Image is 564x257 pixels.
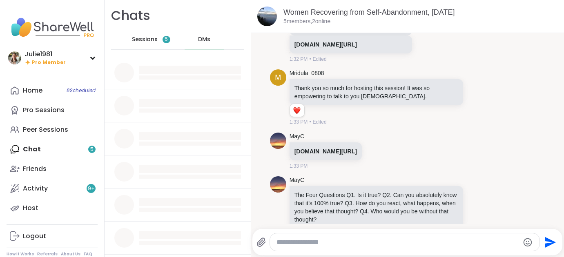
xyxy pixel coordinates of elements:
a: How It Works [7,251,34,257]
div: Friends [23,164,47,173]
img: https://sharewell-space-live.sfo3.digitaloceanspaces.com/user-generated/a1c011ed-61f9-4281-a9b7-8... [270,176,286,193]
a: Referrals [37,251,58,257]
a: MayC [290,176,305,184]
div: Activity [23,184,48,193]
div: Logout [23,232,46,241]
a: Friends [7,159,98,179]
a: Host [7,198,98,218]
span: 9 + [88,185,95,192]
h1: Chats [111,7,150,25]
img: https://sharewell-space-live.sfo3.digitaloceanspaces.com/user-generated/a1c011ed-61f9-4281-a9b7-8... [270,133,286,149]
img: Women Recovering from Self-Abandonment, Sep 06 [257,7,277,26]
span: 1:32 PM [290,55,308,63]
div: Julie1981 [25,50,66,59]
a: [DOMAIN_NAME][URL] [294,148,357,155]
a: Activity9+ [7,179,98,198]
a: FAQ [84,251,92,257]
a: Peer Sessions [7,120,98,140]
a: Mridula_0808 [290,69,324,78]
a: MayC [290,133,305,141]
span: Pro Member [32,59,66,66]
a: Home8Scheduled [7,81,98,100]
span: DMs [198,35,210,44]
span: • [309,118,311,126]
span: 1:33 PM [290,118,308,126]
button: Send [540,233,558,251]
span: 8 Scheduled [67,87,96,94]
div: Reaction list [290,104,304,117]
a: [DOMAIN_NAME][URL] [294,41,357,48]
button: Emoji picker [523,237,533,247]
a: Logout [7,226,98,246]
span: Sessions [132,35,158,44]
img: Julie1981 [8,51,21,64]
a: About Us [61,251,80,257]
img: ShareWell Nav Logo [7,13,98,42]
textarea: Type your message [276,238,519,246]
p: 5 members, 2 online [283,18,330,26]
button: Reactions: love [292,107,301,114]
span: Edited [313,118,327,126]
span: Edited [313,55,327,63]
span: M [275,72,281,83]
p: The Four Questions Q1. Is it true? Q2. Can you absolutely know that it’s 100% true? Q3. How do yo... [294,191,459,224]
p: Thank you so much for hosting this session! It was so empowering to talk to you [DEMOGRAPHIC_DATA]. [294,84,459,100]
div: Pro Sessions [23,106,65,115]
div: Peer Sessions [23,125,68,134]
a: Pro Sessions [7,100,98,120]
div: Home [23,86,42,95]
span: 1:33 PM [290,162,308,170]
span: 5 [165,36,168,43]
div: Host [23,204,38,213]
a: Women Recovering from Self-Abandonment, [DATE] [283,8,455,16]
span: • [309,55,311,63]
